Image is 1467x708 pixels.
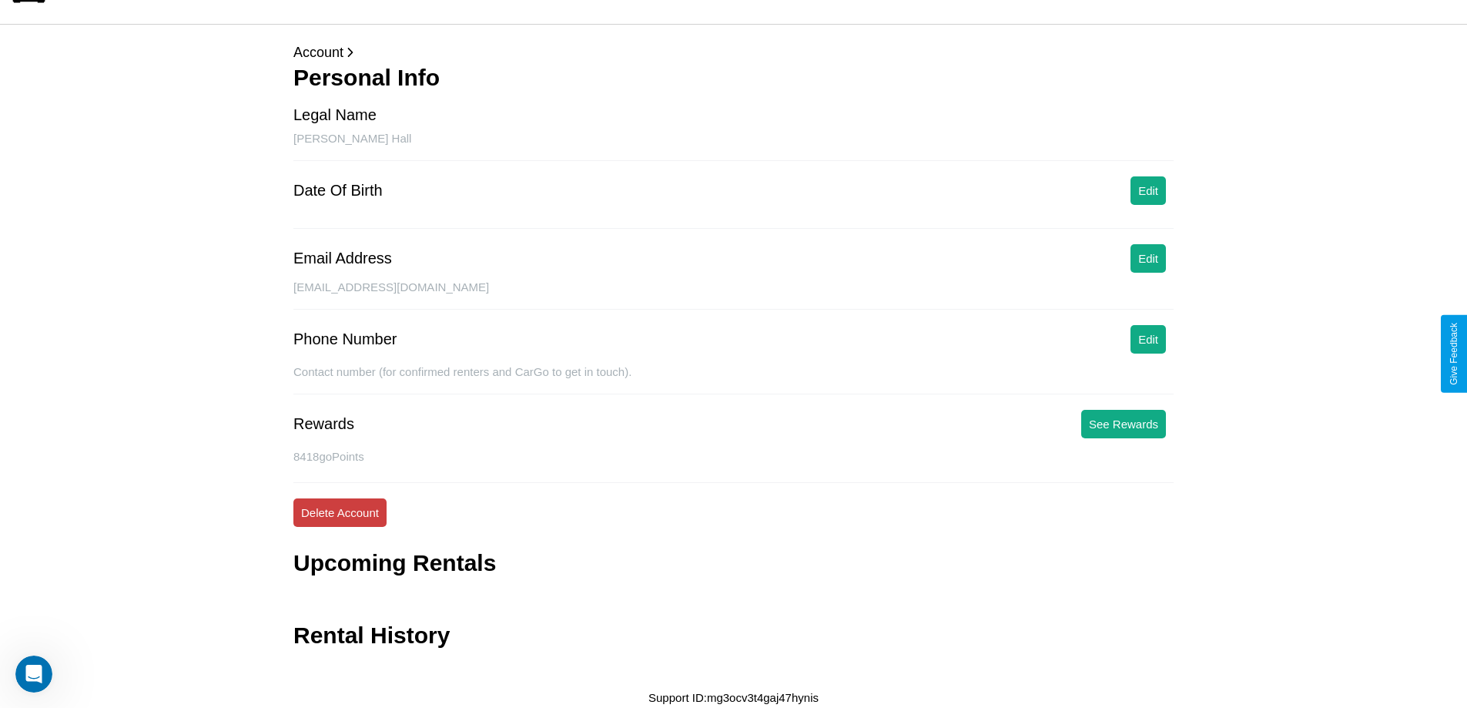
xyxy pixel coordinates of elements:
[293,550,496,576] h3: Upcoming Rentals
[1081,410,1166,438] button: See Rewards
[293,106,377,124] div: Legal Name
[293,132,1174,161] div: [PERSON_NAME] Hall
[1130,325,1166,354] button: Edit
[293,365,1174,394] div: Contact number (for confirmed renters and CarGo to get in touch).
[293,280,1174,310] div: [EMAIL_ADDRESS][DOMAIN_NAME]
[293,331,397,348] div: Phone Number
[1130,244,1166,273] button: Edit
[293,40,1174,65] p: Account
[15,656,52,693] iframe: Intercom live chat
[293,250,392,267] div: Email Address
[1130,176,1166,205] button: Edit
[293,415,354,433] div: Rewards
[1449,323,1459,385] div: Give Feedback
[293,498,387,527] button: Delete Account
[293,65,1174,91] h3: Personal Info
[293,182,383,200] div: Date Of Birth
[293,622,450,649] h3: Rental History
[648,687,819,708] p: Support ID: mg3ocv3t4gaj47hynis
[293,446,1174,467] p: 8418 goPoints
